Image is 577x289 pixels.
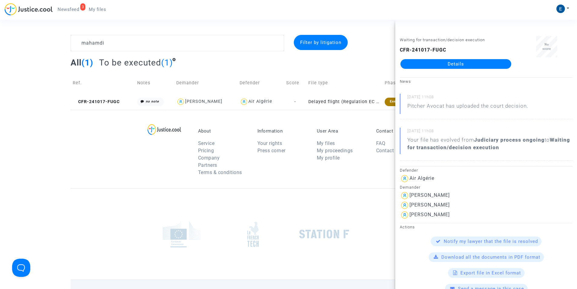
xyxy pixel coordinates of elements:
[400,185,420,190] small: Demander
[5,3,53,15] img: jc-logo.svg
[58,7,79,12] span: Newsfeed
[556,5,565,13] img: ACg8ocICGBWcExWuj3iT2MEg9j5dw-yx0VuEqZIV0SNsKSMu=s96-c
[400,38,485,42] small: Waiting for transaction/decision execution
[317,155,340,161] a: My profile
[407,102,528,113] p: Pitcher Avocat has uploaded the court decision.
[198,140,215,146] a: Service
[300,40,341,45] span: Filter by litigation
[444,239,538,244] span: Notify my lawyer that the file is resolved
[81,58,93,68] span: (1)
[257,148,286,153] a: Press corner
[71,58,81,68] span: All
[376,148,394,153] a: Contact
[441,254,540,260] span: Download all the documents in PDF format
[306,72,383,94] td: File type
[84,5,111,14] a: My files
[12,259,30,277] iframe: Help Scout Beacon - Open
[176,97,185,106] img: icon-user.svg
[460,270,521,276] span: Export file in Excel format
[317,148,353,153] a: My proceedings
[385,98,412,106] div: Execution
[73,99,120,104] span: CFR-241017-FUGC
[410,212,450,217] div: [PERSON_NAME]
[410,175,434,181] div: Air Algérie
[257,140,282,146] a: Your rights
[383,72,422,94] td: Phase
[80,3,86,11] div: 3
[237,72,284,94] td: Defender
[185,99,222,104] div: [PERSON_NAME]
[198,155,220,161] a: Company
[407,94,572,102] small: [DATE] 11h08
[299,230,349,239] img: stationf.png
[376,140,386,146] a: FAQ
[174,72,238,94] td: Demander
[248,99,272,104] div: Air Algérie
[400,59,511,69] a: Details
[148,124,181,135] img: logo-lg.svg
[400,200,410,210] img: icon-user.svg
[257,128,308,134] p: Information
[400,79,411,84] small: News
[53,5,84,14] a: 3Newsfeed
[317,128,367,134] p: User Area
[294,99,296,104] span: -
[71,72,135,94] td: Ref.
[410,192,450,198] div: [PERSON_NAME]
[317,140,335,146] a: My files
[407,128,572,136] small: [DATE] 11h08
[400,191,410,200] img: icon-user.svg
[284,72,306,94] td: Score
[376,128,426,134] p: Contact
[198,170,242,175] a: Terms & conditions
[161,58,173,68] span: (1)
[474,137,545,143] b: Judiciary process ongoing
[163,221,201,247] img: europe_commision.png
[400,47,446,53] b: CFR-241017-FUGC
[247,221,259,247] img: french_tech.png
[400,168,418,173] small: Defender
[400,174,410,183] img: icon-user.svg
[198,148,214,153] a: Pricing
[240,97,248,106] img: icon-user.svg
[407,136,572,151] div: Your file has evolved from to
[89,7,106,12] span: My files
[306,94,383,110] td: Delayed flight (Regulation EC 261/2004)
[410,202,450,208] div: [PERSON_NAME]
[135,72,174,94] td: Notes
[400,210,410,220] img: icon-user.svg
[542,43,551,50] span: No score
[99,58,161,68] span: To be executed
[198,162,217,168] a: Partners
[198,128,248,134] p: About
[146,99,159,103] i: no note
[400,225,415,229] small: Actions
